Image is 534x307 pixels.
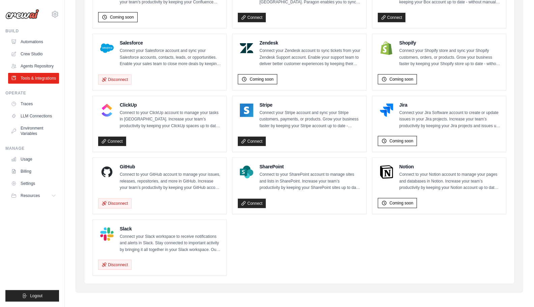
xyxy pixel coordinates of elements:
[399,110,501,130] p: Connect your Jira Software account to create or update issues in your Jira projects. Increase you...
[5,290,59,302] button: Logout
[5,28,59,34] div: Build
[240,104,253,117] img: Stripe Logo
[110,15,134,20] span: Coming soon
[98,260,132,270] button: Disconnect
[399,39,501,46] h4: Shopify
[399,102,501,108] h4: Jira
[120,233,221,253] p: Connect your Slack workspace to receive notifications and alerts in Slack. Stay connected to impo...
[120,102,221,108] h4: ClickUp
[380,165,393,179] img: Notion Logo
[259,48,361,67] p: Connect your Zendesk account to sync tickets from your Zendesk Support account. Enable your suppo...
[120,163,221,170] h4: GitHub
[8,178,59,189] a: Settings
[8,99,59,109] a: Traces
[259,39,361,46] h4: Zendesk
[259,102,361,108] h4: Stripe
[100,227,114,241] img: Slack Logo
[238,199,266,208] a: Connect
[8,36,59,47] a: Automations
[399,48,501,67] p: Connect your Shopify store and sync your Shopify customers, orders, or products. Grow your busine...
[8,61,59,72] a: Agents Repository
[390,77,414,82] span: Coming soon
[5,90,59,96] div: Operate
[5,9,39,19] img: Logo
[100,165,114,179] img: GitHub Logo
[238,137,266,146] a: Connect
[259,171,361,191] p: Connect to your SharePoint account to manage sites and lists in SharePoint. Increase your team’s ...
[8,123,59,139] a: Environment Variables
[120,48,221,67] p: Connect your Salesforce account and sync your Salesforce accounts, contacts, leads, or opportunit...
[21,193,40,198] span: Resources
[380,41,393,55] img: Shopify Logo
[8,190,59,201] button: Resources
[240,165,253,179] img: SharePoint Logo
[120,225,221,232] h4: Slack
[399,163,501,170] h4: Notion
[390,200,414,206] span: Coming soon
[120,171,221,191] p: Connect to your GitHub account to manage your issues, releases, repositories, and more in GitHub....
[8,154,59,165] a: Usage
[240,41,253,55] img: Zendesk Logo
[98,75,132,85] button: Disconnect
[100,104,114,117] img: ClickUp Logo
[8,49,59,59] a: Crew Studio
[390,138,414,144] span: Coming soon
[8,73,59,84] a: Tools & Integrations
[8,166,59,177] a: Billing
[399,171,501,191] p: Connect to your Notion account to manage your pages and databases in Notion. Increase your team’s...
[378,13,406,22] a: Connect
[8,111,59,121] a: LLM Connections
[259,110,361,130] p: Connect your Stripe account and sync your Stripe customers, payments, or products. Grow your busi...
[238,13,266,22] a: Connect
[250,77,274,82] span: Coming soon
[380,104,393,117] img: Jira Logo
[30,293,43,299] span: Logout
[98,137,126,146] a: Connect
[259,163,361,170] h4: SharePoint
[100,41,114,55] img: Salesforce Logo
[120,110,221,130] p: Connect to your ClickUp account to manage your tasks in [GEOGRAPHIC_DATA]. Increase your team’s p...
[120,39,221,46] h4: Salesforce
[5,146,59,151] div: Manage
[98,198,132,208] button: Disconnect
